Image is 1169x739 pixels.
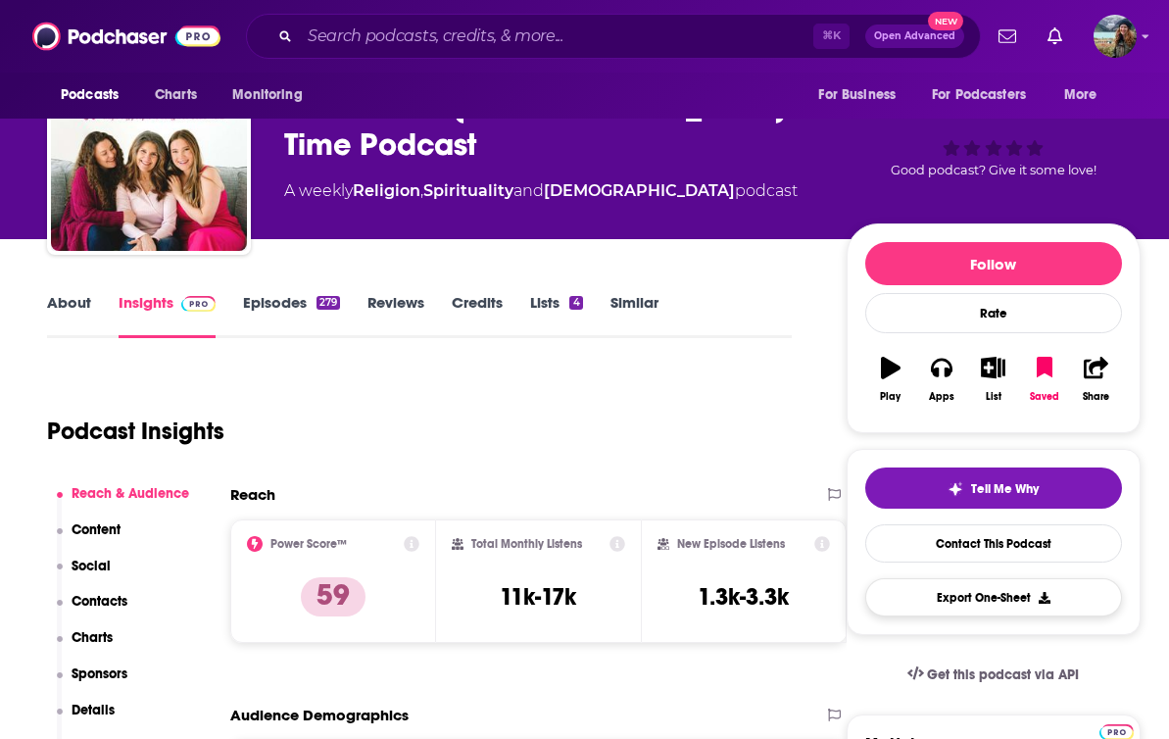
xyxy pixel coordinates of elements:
h2: New Episode Listens [677,537,785,551]
button: Apps [916,344,967,415]
button: Sponsors [57,665,128,702]
button: Details [57,702,116,738]
p: Content [72,521,121,538]
span: For Business [818,81,896,109]
h3: 1.3k-3.3k [698,582,789,612]
div: Search podcasts, credits, & more... [246,14,981,59]
a: Episodes279 [243,293,340,338]
div: Play [880,391,901,403]
h2: Power Score™ [270,537,347,551]
p: Charts [72,629,113,646]
span: New [928,12,963,30]
div: 4 [569,296,582,310]
span: and [513,181,544,200]
button: open menu [47,76,144,114]
button: open menu [919,76,1054,114]
button: Follow [865,242,1122,285]
p: Details [72,702,115,718]
span: Tell Me Why [971,481,1039,497]
div: List [986,391,1001,403]
a: Contact This Podcast [865,524,1122,563]
button: Saved [1019,344,1070,415]
p: Sponsors [72,665,127,682]
div: Rate [865,293,1122,333]
button: open menu [1050,76,1122,114]
div: Saved [1030,391,1059,403]
img: Coffee and Bible Time Podcast [51,55,247,251]
img: tell me why sparkle [948,481,963,497]
a: Credits [452,293,503,338]
h1: Podcast Insights [47,417,224,446]
a: About [47,293,91,338]
input: Search podcasts, credits, & more... [300,21,813,52]
h2: Reach [230,485,275,504]
img: Podchaser Pro [181,296,216,312]
button: Contacts [57,593,128,629]
p: Reach & Audience [72,485,189,502]
button: Charts [57,629,114,665]
button: Reach & Audience [57,485,190,521]
button: Show profile menu [1094,15,1137,58]
div: Apps [929,391,954,403]
a: Get this podcast via API [892,651,1096,699]
span: More [1064,81,1097,109]
span: Good podcast? Give it some love! [891,163,1096,177]
button: Open AdvancedNew [865,25,964,48]
button: Content [57,521,122,558]
div: A weekly podcast [284,179,798,203]
button: tell me why sparkleTell Me Why [865,468,1122,509]
a: Similar [610,293,658,338]
button: Social [57,558,112,594]
span: Podcasts [61,81,119,109]
span: For Podcasters [932,81,1026,109]
span: , [420,181,423,200]
h2: Audience Demographics [230,706,409,724]
div: 59Good podcast? Give it some love! [847,69,1141,190]
p: Contacts [72,593,127,610]
a: Reviews [367,293,424,338]
div: Share [1083,391,1109,403]
p: 59 [301,577,365,616]
span: Monitoring [232,81,302,109]
span: Logged in as lorimahon [1094,15,1137,58]
button: Share [1070,344,1121,415]
a: Show notifications dropdown [1040,20,1070,53]
a: Lists4 [530,293,582,338]
button: open menu [219,76,327,114]
button: Play [865,344,916,415]
img: User Profile [1094,15,1137,58]
span: Open Advanced [874,31,955,41]
a: [DEMOGRAPHIC_DATA] [544,181,735,200]
a: Show notifications dropdown [991,20,1024,53]
span: ⌘ K [813,24,850,49]
a: InsightsPodchaser Pro [119,293,216,338]
div: 279 [317,296,340,310]
p: Social [72,558,111,574]
button: Export One-Sheet [865,578,1122,616]
a: Religion [353,181,420,200]
span: Get this podcast via API [927,666,1079,683]
h3: 11k-17k [500,582,576,612]
h2: Total Monthly Listens [471,537,582,551]
a: Charts [142,76,209,114]
img: Podchaser - Follow, Share and Rate Podcasts [32,18,220,55]
span: Charts [155,81,197,109]
button: open menu [804,76,920,114]
button: List [967,344,1018,415]
a: Spirituality [423,181,513,200]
